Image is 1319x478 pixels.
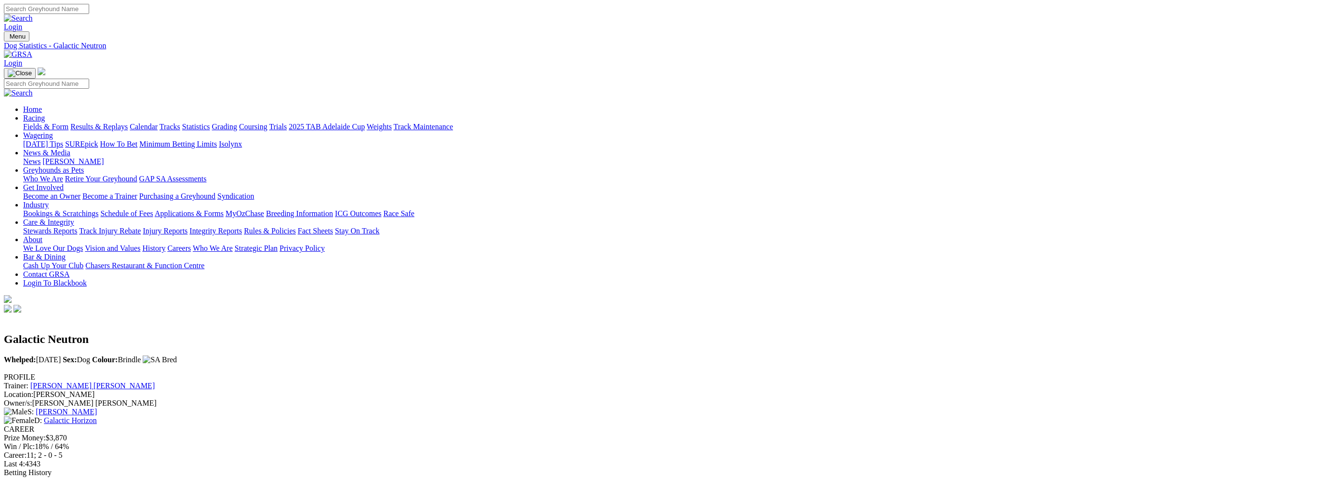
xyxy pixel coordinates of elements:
img: twitter.svg [13,305,21,313]
div: Bar & Dining [23,261,1315,270]
a: Applications & Forms [155,209,224,218]
button: Toggle navigation [4,31,29,41]
a: Strategic Plan [235,244,278,252]
a: Track Maintenance [394,123,453,131]
a: Coursing [239,123,267,131]
span: Career: [4,451,27,459]
a: Care & Integrity [23,218,74,226]
span: Prize Money: [4,434,46,442]
a: History [142,244,165,252]
a: Stay On Track [335,227,379,235]
a: Purchasing a Greyhound [139,192,215,200]
a: Trials [269,123,287,131]
a: Weights [367,123,392,131]
div: News & Media [23,157,1315,166]
a: Get Involved [23,183,64,191]
a: About [23,235,42,244]
a: Bookings & Scratchings [23,209,98,218]
img: Close [8,69,32,77]
div: 11; 2 - 0 - 5 [4,451,1315,460]
a: Minimum Betting Limits [139,140,217,148]
a: Calendar [130,123,158,131]
a: Who We Are [23,175,63,183]
a: Galactic Horizon [44,416,97,424]
span: Owner/s: [4,399,32,407]
a: ICG Outcomes [335,209,381,218]
a: Breeding Information [266,209,333,218]
a: Industry [23,201,49,209]
a: Become a Trainer [82,192,137,200]
div: Racing [23,123,1315,131]
a: Isolynx [219,140,242,148]
a: Login To Blackbook [23,279,87,287]
a: [DATE] Tips [23,140,63,148]
a: Contact GRSA [23,270,69,278]
a: Grading [212,123,237,131]
span: Menu [10,33,26,40]
img: SA Bred [143,355,177,364]
img: Search [4,89,33,97]
img: Male [4,408,27,416]
a: [PERSON_NAME] [36,408,97,416]
a: Integrity Reports [189,227,242,235]
span: Location: [4,390,33,398]
a: Syndication [217,192,254,200]
b: Sex: [63,355,77,364]
a: Dog Statistics - Galactic Neutron [4,41,1315,50]
div: 4343 [4,460,1315,468]
a: Privacy Policy [280,244,325,252]
a: GAP SA Assessments [139,175,207,183]
img: facebook.svg [4,305,12,313]
span: Dog [63,355,90,364]
input: Search [4,4,89,14]
div: Wagering [23,140,1315,149]
a: Rules & Policies [244,227,296,235]
a: Track Injury Rebate [79,227,141,235]
a: Tracks [160,123,180,131]
a: Injury Reports [143,227,187,235]
a: Vision and Values [85,244,140,252]
a: [PERSON_NAME] [42,157,104,165]
span: Last 4: [4,460,25,468]
a: Statistics [182,123,210,131]
span: Brindle [92,355,141,364]
a: Stewards Reports [23,227,77,235]
div: [PERSON_NAME] [PERSON_NAME] [4,399,1315,408]
a: Schedule of Fees [100,209,153,218]
div: Industry [23,209,1315,218]
a: Race Safe [383,209,414,218]
a: Fact Sheets [298,227,333,235]
a: Cash Up Your Club [23,261,83,270]
div: About [23,244,1315,253]
div: Betting History [4,468,1315,477]
div: Greyhounds as Pets [23,175,1315,183]
a: News [23,157,40,165]
div: Care & Integrity [23,227,1315,235]
a: Careers [167,244,191,252]
span: D: [4,416,42,424]
input: Search [4,79,89,89]
button: Toggle navigation [4,68,36,79]
div: PROFILE [4,373,1315,382]
img: GRSA [4,50,32,59]
a: Results & Replays [70,123,128,131]
span: [DATE] [4,355,61,364]
a: Home [23,105,42,113]
a: Bar & Dining [23,253,66,261]
img: Search [4,14,33,23]
div: CAREER [4,425,1315,434]
div: [PERSON_NAME] [4,390,1315,399]
a: MyOzChase [226,209,264,218]
img: logo-grsa-white.png [4,295,12,303]
a: Greyhounds as Pets [23,166,84,174]
b: Whelped: [4,355,36,364]
a: 2025 TAB Adelaide Cup [289,123,365,131]
a: Login [4,59,22,67]
a: We Love Our Dogs [23,244,83,252]
a: Chasers Restaurant & Function Centre [85,261,204,270]
img: logo-grsa-white.png [38,68,45,75]
span: Win / Plc: [4,442,35,451]
img: Female [4,416,34,425]
h2: Galactic Neutron [4,333,1315,346]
